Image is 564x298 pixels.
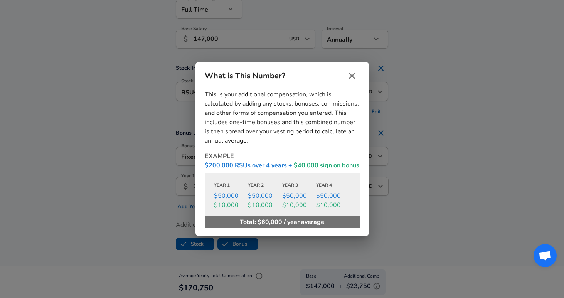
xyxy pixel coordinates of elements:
[205,152,360,161] p: EXAMPLE
[214,200,248,210] p: $10,000
[534,244,557,267] div: Open chat
[292,161,359,170] span: $40,000 sign on bonus
[205,216,360,228] p: Total: $60,000 / year average
[248,200,282,210] p: $10,000
[214,182,230,188] span: Year 1
[316,182,332,188] span: Year 4
[205,161,292,170] span: $200,000 RSUs over 4 years +
[205,70,334,82] h6: What is This Number?
[316,200,350,210] p: $10,000
[205,90,360,145] p: This is your additional compensation, which is calculated by adding any stocks, bonuses, commissi...
[248,191,282,200] p: $50,000
[248,182,264,188] span: Year 2
[214,191,248,200] p: $50,000
[344,68,360,84] button: close
[316,191,350,200] p: $50,000
[282,200,317,210] p: $10,000
[282,182,298,188] span: Year 3
[282,191,317,200] p: $50,000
